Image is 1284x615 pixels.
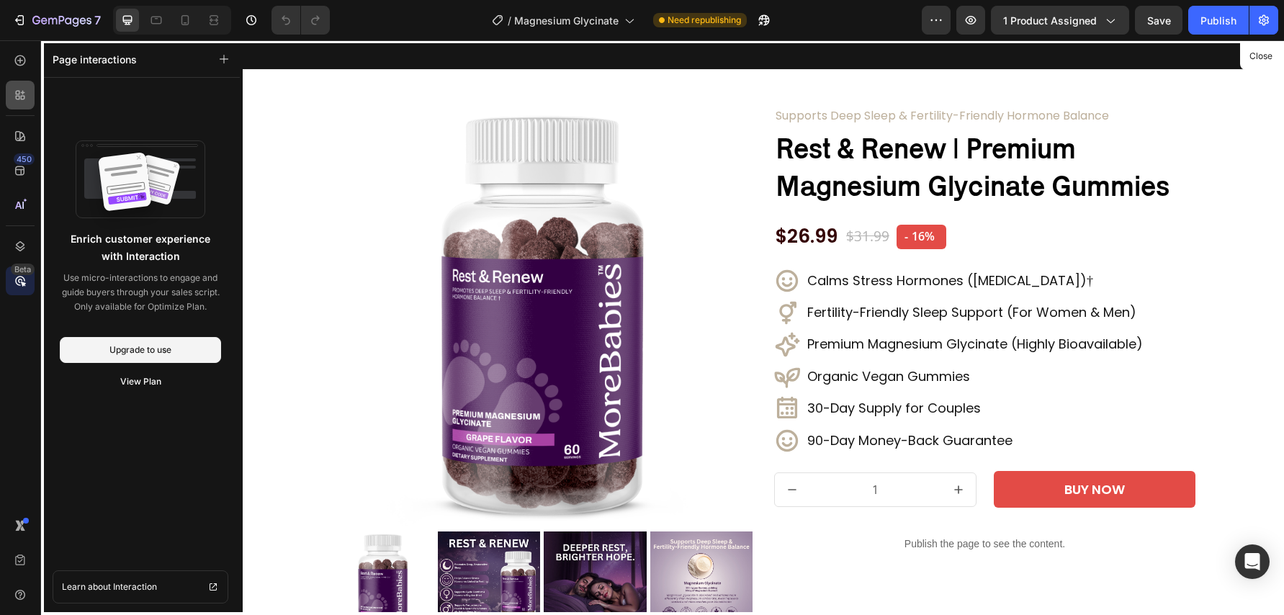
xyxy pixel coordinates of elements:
p: Page interactions [53,52,137,67]
p: Only available for Optimize Plan. [60,300,221,314]
span: / [508,13,511,28]
span: Save [1147,14,1171,27]
button: 7 [6,6,107,35]
span: 1 product assigned [1003,13,1097,28]
button: Close [1243,46,1278,67]
button: Publish [1188,6,1249,35]
span: Learn about Interaction [62,580,157,594]
div: Open Intercom Messenger [1235,544,1270,579]
div: Publish [1200,13,1236,28]
p: 7 [94,12,101,29]
p: Enrich customer experience with Interaction [63,230,218,265]
span: Magnesium Glycinate [514,13,619,28]
iframe: Design area [243,40,1284,615]
button: View Plan [60,369,221,395]
p: Use micro-interactions to engage and guide buyers through your sales script. [60,271,221,300]
a: Learn about Interaction [53,570,228,603]
div: Upgrade to use [109,344,171,356]
div: Beta [11,264,35,275]
span: Need republishing [668,14,741,27]
button: 1 product assigned [991,6,1129,35]
div: View Plan [120,375,161,388]
button: Save [1135,6,1182,35]
div: 450 [14,153,35,165]
button: Upgrade to use [60,337,221,363]
div: Undo/Redo [271,6,330,35]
